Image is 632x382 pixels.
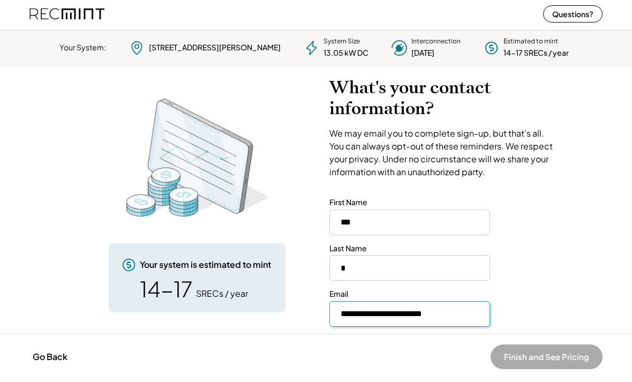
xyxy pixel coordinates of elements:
div: 13.05 kW DC [323,50,368,61]
div: 14-17 [140,281,192,302]
div: We may email you to complete sign-up, but that’s all. You can always opt-out of these reminders. ... [329,130,557,181]
div: SRECs / year [196,290,248,302]
h2: What's your contact information? [329,80,557,122]
div: Your system is estimated to mint [140,261,271,273]
button: Finish and See Pricing [491,347,603,372]
div: [STREET_ADDRESS][PERSON_NAME] [149,45,281,56]
div: Interconnection [411,40,461,49]
div: Last Name [329,246,367,257]
div: Estimated to mint [503,40,558,49]
div: 14-17 SRECs / year [503,50,569,61]
div: Email [329,291,348,302]
div: System Size [323,40,360,49]
img: recmint-logotype%403x%20%281%29.jpeg [29,2,104,31]
div: [DATE] [411,50,434,61]
div: First Name [329,200,367,211]
button: Go Back [29,348,71,371]
img: RecMintArtboard%203%20copy%204.png [111,96,283,224]
button: Questions? [543,8,603,25]
div: Your System: [59,45,106,56]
